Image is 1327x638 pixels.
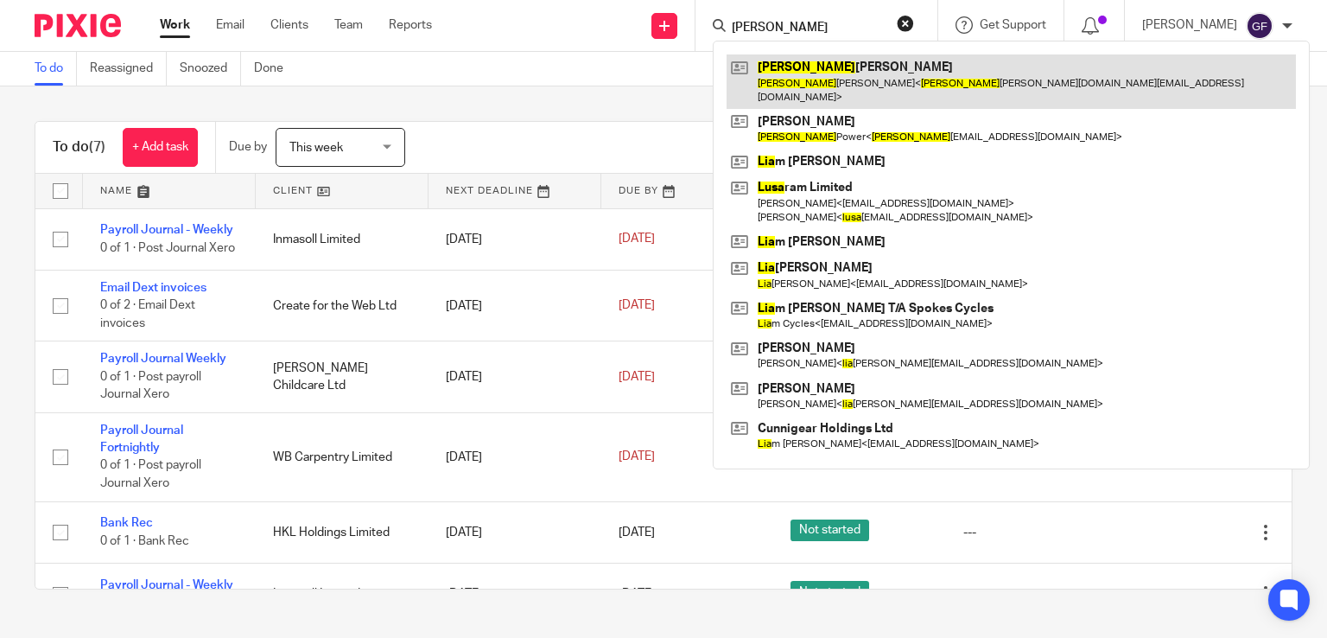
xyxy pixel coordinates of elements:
span: Not started [790,581,869,603]
button: Clear [897,15,914,32]
a: Email Dext invoices [100,282,206,294]
a: Work [160,16,190,34]
a: Bank Rec [100,517,153,529]
div: --- [963,585,1102,603]
td: Inmasoll Limited [256,564,429,625]
span: Get Support [980,19,1046,31]
a: + Add task [123,128,198,167]
span: 0 of 1 · Post payroll Journal Xero [100,460,201,490]
a: Payroll Journal Weekly [100,353,226,365]
a: Payroll Journal Fortnightly [100,424,183,454]
span: 0 of 2 · Email Dext invoices [100,300,195,330]
td: [DATE] [429,564,601,625]
span: (7) [89,140,105,154]
span: 0 of 1 · Post payroll Journal Xero [100,371,201,401]
span: [DATE] [619,299,655,311]
a: Snoozed [180,52,241,86]
a: Team [334,16,363,34]
h1: To do [53,138,105,156]
span: Not started [790,520,869,541]
td: [DATE] [429,501,601,563]
span: [DATE] [619,588,655,600]
td: [DATE] [429,341,601,412]
span: This week [289,142,343,154]
a: Payroll Journal - Weekly [100,579,233,591]
span: [DATE] [619,371,655,383]
img: svg%3E [1246,12,1273,40]
td: HKL Holdings Limited [256,501,429,563]
td: Create for the Web Ltd [256,270,429,341]
p: Due by [229,138,267,156]
a: Reports [389,16,432,34]
span: 0 of 1 · Post Journal Xero [100,242,235,254]
span: [DATE] [619,451,655,463]
a: Payroll Journal - Weekly [100,224,233,236]
td: [DATE] [429,412,601,501]
td: [DATE] [429,270,601,341]
a: Done [254,52,296,86]
p: [PERSON_NAME] [1142,16,1237,34]
span: [DATE] [619,233,655,246]
input: Search [730,21,886,36]
td: Inmasoll Limited [256,208,429,270]
a: Email [216,16,244,34]
td: [PERSON_NAME] Childcare Ltd [256,341,429,412]
div: --- [963,524,1102,541]
td: WB Carpentry Limited [256,412,429,501]
span: [DATE] [619,526,655,539]
a: Clients [270,16,308,34]
span: 0 of 1 · Bank Rec [100,535,189,547]
a: Reassigned [90,52,167,86]
img: Pixie [35,14,121,37]
a: To do [35,52,77,86]
td: [DATE] [429,208,601,270]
